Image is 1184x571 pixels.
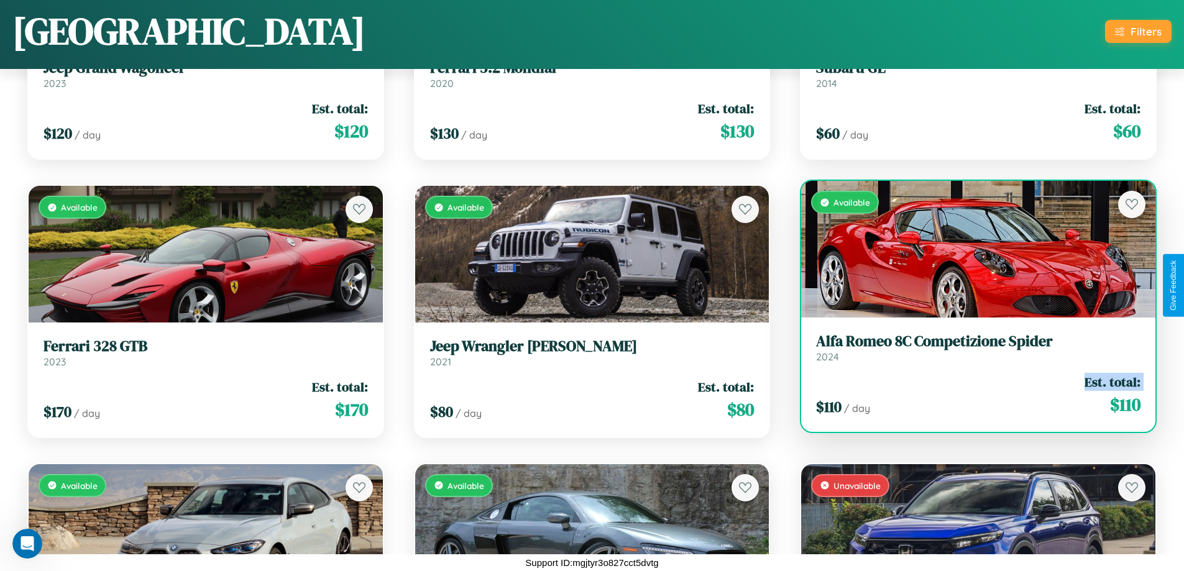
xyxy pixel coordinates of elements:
[456,407,482,419] span: / day
[61,202,98,212] span: Available
[816,77,837,89] span: 2014
[430,355,451,368] span: 2021
[44,337,368,368] a: Ferrari 328 GTB2023
[12,6,365,57] h1: [GEOGRAPHIC_DATA]
[447,202,484,212] span: Available
[44,355,66,368] span: 2023
[1085,99,1140,117] span: Est. total:
[61,480,98,491] span: Available
[1169,260,1178,311] div: Give Feedback
[816,350,839,363] span: 2024
[430,123,459,144] span: $ 130
[44,123,72,144] span: $ 120
[844,402,870,414] span: / day
[816,123,840,144] span: $ 60
[461,129,487,141] span: / day
[1105,20,1172,43] button: Filters
[1113,119,1140,144] span: $ 60
[816,396,842,417] span: $ 110
[44,59,368,89] a: Jeep Grand Wagoneer2023
[1085,373,1140,391] span: Est. total:
[727,397,754,422] span: $ 80
[842,129,868,141] span: / day
[430,77,454,89] span: 2020
[312,378,368,396] span: Est. total:
[430,59,755,89] a: Ferrari 3.2 Mondial2020
[447,480,484,491] span: Available
[335,397,368,422] span: $ 170
[816,332,1140,363] a: Alfa Romeo 8C Competizione Spider2024
[525,554,658,571] p: Support ID: mgjtyr3o827cct5dvtg
[44,337,368,355] h3: Ferrari 328 GTB
[430,337,755,368] a: Jeep Wrangler [PERSON_NAME]2021
[44,77,66,89] span: 2023
[75,129,101,141] span: / day
[1131,25,1162,38] div: Filters
[1110,392,1140,417] span: $ 110
[430,337,755,355] h3: Jeep Wrangler [PERSON_NAME]
[698,99,754,117] span: Est. total:
[833,480,881,491] span: Unavailable
[334,119,368,144] span: $ 120
[816,332,1140,350] h3: Alfa Romeo 8C Competizione Spider
[44,401,71,422] span: $ 170
[720,119,754,144] span: $ 130
[74,407,100,419] span: / day
[12,529,42,559] iframe: Intercom live chat
[833,197,870,208] span: Available
[312,99,368,117] span: Est. total:
[816,59,1140,89] a: Subaru GL2014
[698,378,754,396] span: Est. total:
[430,401,453,422] span: $ 80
